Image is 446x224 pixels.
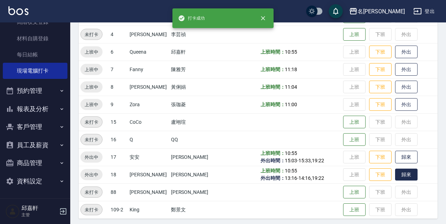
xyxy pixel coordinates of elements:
td: 陳雅芳 [169,61,217,78]
td: [PERSON_NAME] [128,166,169,183]
td: QQ [169,131,217,148]
td: 18 [109,166,128,183]
span: 未打卡 [81,31,102,38]
button: 下班 [369,168,392,181]
td: 15 [109,113,128,131]
button: 資料設定 [3,172,67,190]
a: 現場電腦打卡 [3,63,67,79]
button: 上班 [343,116,366,129]
button: 下班 [369,81,392,94]
button: 歸來 [395,151,418,164]
td: Q [128,131,169,148]
span: 打卡成功 [178,15,205,22]
span: 19:22 [312,175,324,181]
a: 每日結帳 [3,47,67,63]
span: 10:55 [285,168,297,174]
button: 下班 [369,151,392,164]
span: 外出中 [80,154,103,161]
td: 88 [109,183,128,201]
td: 9 [109,96,128,113]
button: 預約管理 [3,82,67,100]
td: - , [259,148,342,166]
b: 上班時間： [261,49,285,55]
td: 7 [109,61,128,78]
span: 未打卡 [81,189,102,196]
button: 外出 [395,81,418,94]
td: 邱嘉軒 [169,43,217,61]
span: 上班中 [80,83,103,91]
span: 10:55 [285,150,297,156]
button: 外出 [395,98,418,111]
button: 上班 [343,133,366,146]
td: Fanny [128,61,169,78]
span: 上班中 [80,48,103,56]
td: 8 [109,78,128,96]
b: 上班時間： [261,102,285,107]
td: 17 [109,148,128,166]
td: [PERSON_NAME] [169,148,217,166]
td: 6 [109,43,128,61]
td: 黃俐娟 [169,78,217,96]
button: 外出 [395,63,418,76]
h5: 邱嘉軒 [21,205,57,212]
button: 報表及分析 [3,100,67,118]
b: 上班時間： [261,67,285,72]
b: 外出時間： [261,175,285,181]
a: 材料自購登錄 [3,30,67,47]
img: Logo [8,6,28,15]
td: [PERSON_NAME] [128,78,169,96]
span: 上班中 [80,101,103,108]
td: 4 [109,26,128,43]
td: 李芸禎 [169,26,217,43]
button: 登出 [411,5,438,18]
span: 13:16 [285,175,297,181]
td: [PERSON_NAME] [128,26,169,43]
button: save [329,4,343,18]
a: 高階收支登錄 [3,14,67,30]
button: 上班 [343,28,366,41]
td: Zora [128,96,169,113]
span: 11:04 [285,84,297,90]
span: 11:00 [285,102,297,107]
button: 外出 [395,46,418,59]
button: close [255,11,271,26]
b: 上班時間： [261,84,285,90]
div: 名[PERSON_NAME] [358,7,405,16]
button: 下班 [369,46,392,59]
td: 盧翊瑄 [169,113,217,131]
td: [PERSON_NAME] [169,166,217,183]
td: Queena [128,43,169,61]
td: [PERSON_NAME] [169,183,217,201]
span: 未打卡 [81,136,102,143]
span: 未打卡 [81,118,102,126]
td: 張珈菱 [169,96,217,113]
button: 員工及薪資 [3,136,67,154]
span: 11:18 [285,67,297,72]
button: 名[PERSON_NAME] [346,4,408,19]
button: 歸來 [395,169,418,181]
span: 15:03 [285,158,297,163]
button: 下班 [369,98,392,111]
td: 16 [109,131,128,148]
button: 客戶管理 [3,118,67,136]
td: 安安 [128,148,169,166]
td: CoCo [128,113,169,131]
b: 外出時間： [261,158,285,163]
span: 未打卡 [81,206,102,213]
span: 19:22 [312,158,324,163]
p: 主管 [21,212,57,218]
button: 下班 [369,63,392,76]
td: [PERSON_NAME] [128,183,169,201]
button: 商品管理 [3,154,67,172]
td: 109-2 [109,201,128,218]
img: Person [6,204,20,218]
td: 鄭景文 [169,201,217,218]
span: 10:55 [285,49,297,55]
button: 上班 [343,203,366,216]
b: 上班時間： [261,168,285,174]
button: 上班 [343,186,366,199]
td: King [128,201,169,218]
span: 14:16 [299,175,311,181]
b: 上班時間： [261,150,285,156]
span: 上班中 [80,66,103,73]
